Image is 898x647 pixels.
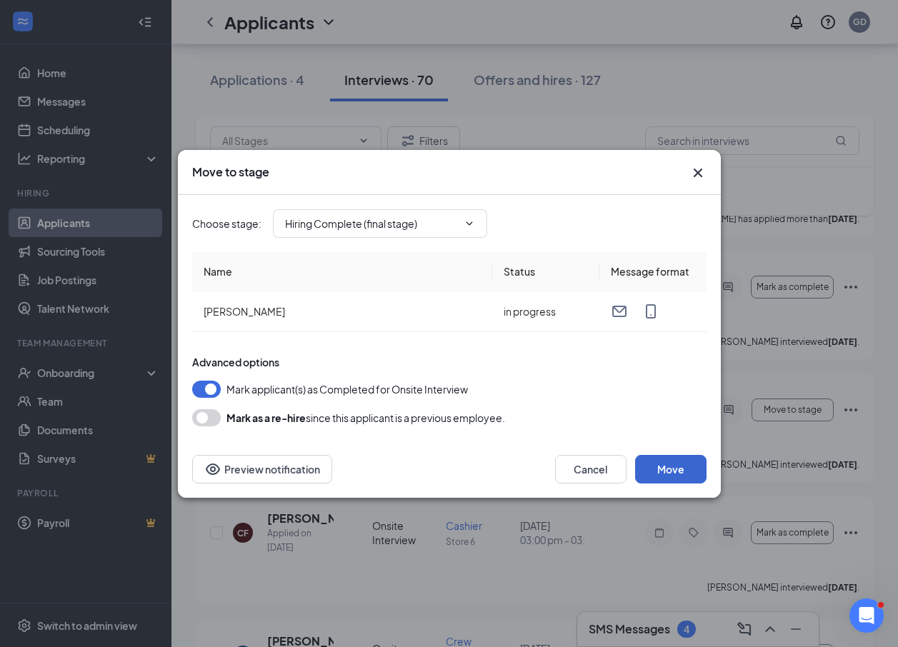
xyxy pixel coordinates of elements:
[599,252,707,291] th: Message format
[492,291,599,332] td: in progress
[226,381,468,398] span: Mark applicant(s) as Completed for Onsite Interview
[204,305,285,318] span: [PERSON_NAME]
[226,409,505,426] div: since this applicant is a previous employee.
[492,252,599,291] th: Status
[192,216,261,231] span: Choose stage :
[689,164,707,181] button: Close
[192,252,492,291] th: Name
[226,411,306,424] b: Mark as a re-hire
[192,455,332,483] button: Preview notificationEye
[689,164,707,181] svg: Cross
[611,303,628,320] svg: Email
[642,303,659,320] svg: MobileSms
[192,164,269,180] h3: Move to stage
[204,461,221,478] svg: Eye
[849,598,884,633] iframe: Intercom live chat
[192,355,707,369] div: Advanced options
[464,218,475,229] svg: ChevronDown
[635,455,707,483] button: Move
[555,455,627,483] button: Cancel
